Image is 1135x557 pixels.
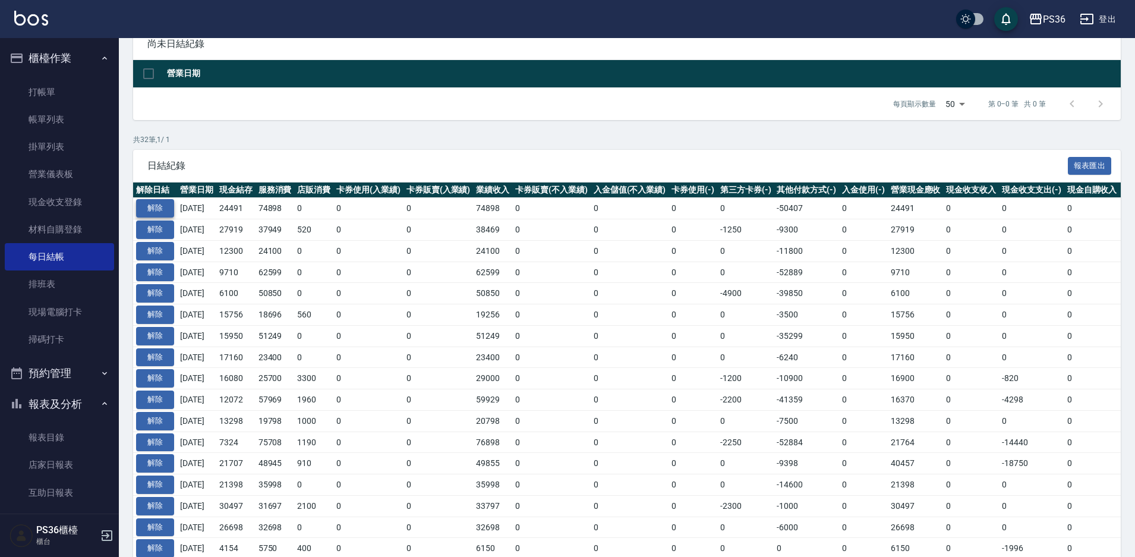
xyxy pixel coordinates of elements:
[943,432,999,453] td: 0
[403,198,474,219] td: 0
[669,347,717,368] td: 0
[591,198,669,219] td: 0
[839,198,888,219] td: 0
[839,240,888,262] td: 0
[888,198,944,219] td: 24491
[717,410,774,432] td: 0
[473,262,512,283] td: 62599
[591,368,669,389] td: 0
[717,262,774,283] td: 0
[512,368,591,389] td: 0
[473,198,512,219] td: 74898
[333,198,403,219] td: 0
[136,369,174,388] button: 解除
[177,474,216,496] td: [DATE]
[943,283,999,304] td: 0
[1064,198,1120,219] td: 0
[294,283,333,304] td: 0
[1064,453,1120,474] td: 0
[999,432,1064,453] td: -14440
[177,262,216,283] td: [DATE]
[294,368,333,389] td: 3300
[591,389,669,411] td: 0
[888,453,944,474] td: 40457
[839,389,888,411] td: 0
[216,453,256,474] td: 21707
[669,182,717,198] th: 卡券使用(-)
[774,325,839,347] td: -35299
[999,389,1064,411] td: -4298
[888,347,944,368] td: 17160
[669,240,717,262] td: 0
[294,432,333,453] td: 1190
[839,283,888,304] td: 0
[717,432,774,453] td: -2250
[177,219,216,241] td: [DATE]
[999,368,1064,389] td: -820
[177,389,216,411] td: [DATE]
[591,325,669,347] td: 0
[512,262,591,283] td: 0
[591,347,669,368] td: 0
[1064,304,1120,326] td: 0
[177,182,216,198] th: 營業日期
[5,106,114,133] a: 帳單列表
[294,453,333,474] td: 910
[999,262,1064,283] td: 0
[1064,325,1120,347] td: 0
[177,240,216,262] td: [DATE]
[512,219,591,241] td: 0
[136,242,174,260] button: 解除
[1064,389,1120,411] td: 0
[1068,157,1112,175] button: 報表匯出
[512,283,591,304] td: 0
[403,182,474,198] th: 卡券販賣(入業績)
[5,298,114,326] a: 現場電腦打卡
[136,263,174,282] button: 解除
[473,410,512,432] td: 20798
[473,325,512,347] td: 51249
[591,453,669,474] td: 0
[333,368,403,389] td: 0
[473,283,512,304] td: 50850
[591,304,669,326] td: 0
[591,432,669,453] td: 0
[512,347,591,368] td: 0
[333,240,403,262] td: 0
[591,410,669,432] td: 0
[512,389,591,411] td: 0
[5,424,114,451] a: 報表目錄
[473,240,512,262] td: 24100
[256,182,295,198] th: 服務消費
[256,198,295,219] td: 74898
[888,240,944,262] td: 12300
[136,433,174,452] button: 解除
[294,304,333,326] td: 560
[5,133,114,161] a: 掛單列表
[943,182,999,198] th: 現金收支收入
[403,347,474,368] td: 0
[473,182,512,198] th: 業績收入
[774,432,839,453] td: -52884
[888,304,944,326] td: 15756
[774,240,839,262] td: -11800
[943,410,999,432] td: 0
[669,219,717,241] td: 0
[333,389,403,411] td: 0
[999,219,1064,241] td: 0
[403,283,474,304] td: 0
[333,262,403,283] td: 0
[216,219,256,241] td: 27919
[1064,283,1120,304] td: 0
[669,368,717,389] td: 0
[164,60,1121,88] th: 營業日期
[888,410,944,432] td: 13298
[943,325,999,347] td: 0
[216,410,256,432] td: 13298
[717,304,774,326] td: 0
[669,410,717,432] td: 0
[717,347,774,368] td: 0
[216,389,256,411] td: 12072
[5,358,114,389] button: 預約管理
[136,327,174,345] button: 解除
